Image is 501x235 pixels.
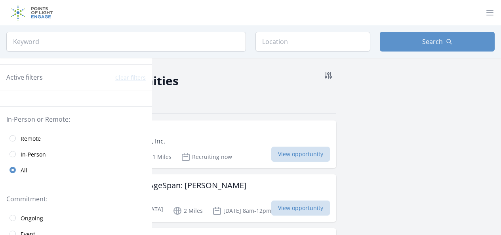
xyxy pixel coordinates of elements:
span: Ongoing [21,214,43,222]
span: Search [422,37,443,46]
button: Clear filters [115,74,146,82]
p: Recruiting now [181,152,232,162]
span: Remote [21,135,41,143]
legend: Commitment: [6,194,146,204]
span: In-Person [21,151,46,159]
p: 2 Miles [173,206,203,216]
span: View opportunity [271,147,330,162]
h3: Active filters [6,73,43,82]
button: Search [380,32,495,52]
a: Mobile Market Volunteer with AgeSpan: [PERSON_NAME] AgeSpan [GEOGRAPHIC_DATA], [GEOGRAPHIC_DATA] ... [32,174,336,222]
p: 1 Miles [141,152,171,162]
span: All [21,166,27,174]
input: Location [255,32,370,52]
legend: In-Person or Remote: [6,115,146,124]
span: View opportunity [271,201,330,216]
input: Keyword [6,32,246,52]
a: [DATE] TNR Clinic Volunteer Merrimack River Feline Rescue Society, Inc. Methuen, [GEOGRAPHIC_DATA... [32,120,336,168]
p: [DATE] 8am-12pm [212,206,271,216]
